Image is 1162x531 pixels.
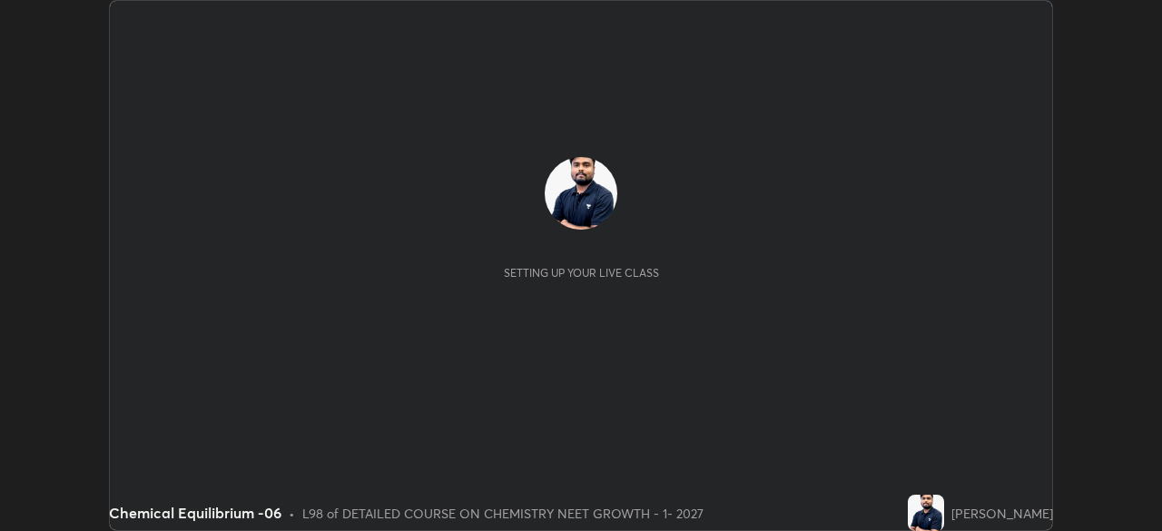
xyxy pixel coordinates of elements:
div: [PERSON_NAME] [951,504,1053,523]
div: Setting up your live class [504,266,659,280]
img: d3afc91c8d51471cb35968126d237139.jpg [908,495,944,531]
div: Chemical Equilibrium -06 [109,502,281,524]
img: d3afc91c8d51471cb35968126d237139.jpg [545,157,617,230]
div: L98 of DETAILED COURSE ON CHEMISTRY NEET GROWTH - 1- 2027 [302,504,704,523]
div: • [289,504,295,523]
